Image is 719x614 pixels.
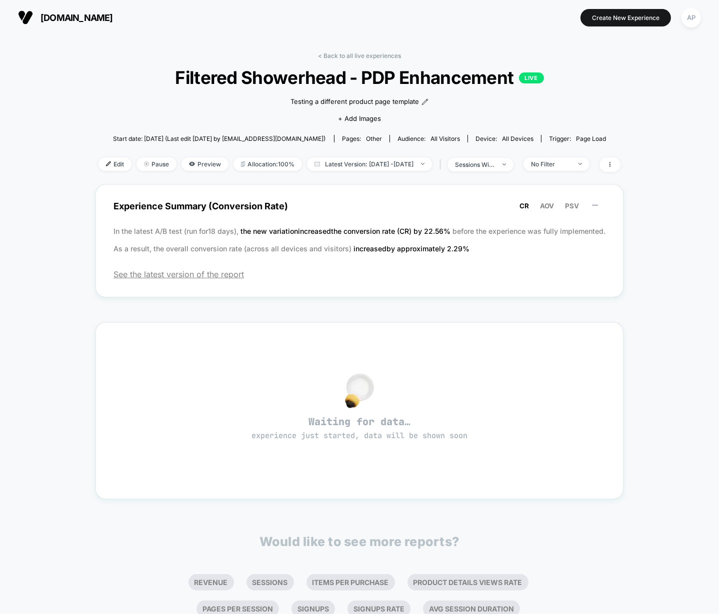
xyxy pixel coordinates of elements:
[421,163,424,165] img: end
[98,157,131,171] span: Edit
[430,135,460,142] span: All Visitors
[437,157,447,172] span: |
[342,135,382,142] div: Pages:
[338,114,381,122] span: + Add Images
[537,201,557,210] button: AOV
[318,52,401,59] a: < Back to all live experiences
[251,431,467,441] span: experience just started, data will be shown soon
[502,135,533,142] span: all devices
[576,135,606,142] span: Page Load
[259,534,459,549] p: Would like to see more reports?
[15,9,116,25] button: [DOMAIN_NAME]
[136,157,176,171] span: Pause
[516,201,532,210] button: CR
[113,415,605,441] span: Waiting for data…
[113,135,325,142] span: Start date: [DATE] (Last edit [DATE] by [EMAIL_ADDRESS][DOMAIN_NAME])
[519,72,544,83] p: LIVE
[233,157,302,171] span: Allocation: 100%
[467,135,541,142] span: Device:
[113,269,605,279] span: See the latest version of the report
[580,9,671,26] button: Create New Experience
[306,574,395,591] li: Items Per Purchase
[307,157,432,171] span: Latest Version: [DATE] - [DATE]
[345,373,374,408] img: no_data
[519,202,529,210] span: CR
[144,161,149,166] img: end
[540,202,554,210] span: AOV
[678,7,704,28] button: AP
[188,574,234,591] li: Revenue
[562,201,582,210] button: PSV
[397,135,460,142] div: Audience:
[531,160,571,168] div: No Filter
[290,97,419,107] span: Testing a different product page template
[240,227,452,235] span: the new variation increased the conversion rate (CR) by 22.56 %
[353,244,469,253] span: increased by approximately 2.29 %
[181,157,228,171] span: Preview
[565,202,579,210] span: PSV
[40,12,113,23] span: [DOMAIN_NAME]
[241,161,245,167] img: rebalance
[578,163,582,165] img: end
[314,161,320,166] img: calendar
[246,574,294,591] li: Sessions
[113,222,605,257] p: In the latest A/B test (run for 18 days), before the experience was fully implemented. As a resul...
[18,10,33,25] img: Visually logo
[113,195,605,217] span: Experience Summary (Conversion Rate)
[549,135,606,142] div: Trigger:
[455,161,495,168] div: sessions with impression
[124,67,594,88] span: Filtered Showerhead - PDP Enhancement
[366,135,382,142] span: other
[502,163,506,165] img: end
[407,574,528,591] li: Product Details Views Rate
[106,161,111,166] img: edit
[681,8,701,27] div: AP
